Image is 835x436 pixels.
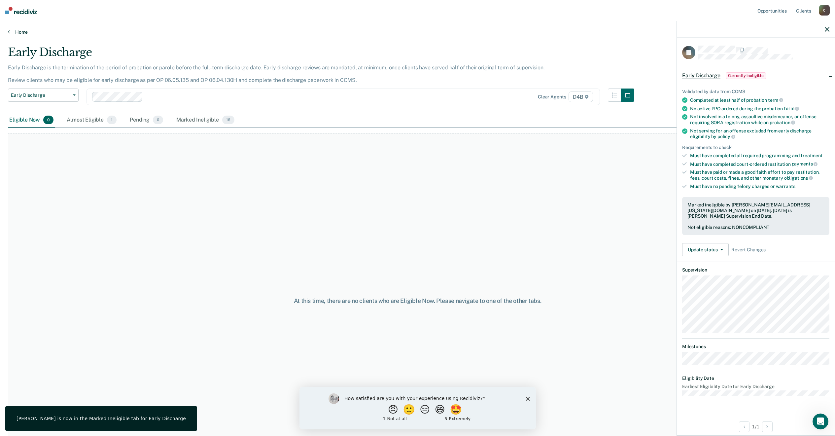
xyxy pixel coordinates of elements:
div: No active PPO ordered during the probation [690,106,829,112]
div: Must have paid or made a good faith effort to pay restitution, fees, court costs, fines, and othe... [690,169,829,181]
iframe: Intercom live chat [813,414,828,429]
div: Early DischargeCurrently ineligible [677,65,835,86]
div: At this time, there are no clients who are Eligible Now. Please navigate to one of the other tabs. [213,297,622,305]
span: probation [770,120,795,125]
div: 1 / 1 [677,418,835,435]
span: policy [717,134,735,139]
span: payments [792,161,818,166]
span: Early Discharge [11,92,70,98]
div: Early Discharge [8,46,634,64]
div: Not eligible reasons: NONCOMPLIANT [687,225,824,230]
span: treatment [801,153,823,158]
div: Completed at least half of probation [690,97,829,103]
dt: Earliest Eligibility Date for Early Discharge [682,384,829,389]
div: Validated by data from COMS [682,89,829,94]
div: Requirements to check [682,145,829,150]
span: 1 [107,116,117,124]
span: D4B [569,91,593,102]
div: [PERSON_NAME] is now in the Marked Ineligible tab for Early Discharge [17,416,186,421]
span: warrants [776,184,795,189]
span: Currently ineligible [726,72,766,79]
button: Previous Opportunity [739,421,749,432]
div: Must have completed court-ordered restitution [690,161,829,167]
span: 16 [222,116,234,124]
a: Home [8,29,827,35]
span: obligations [784,175,813,181]
p: Early Discharge is the termination of the period of probation or parole before the full-term disc... [8,64,545,83]
span: term [768,97,783,103]
div: Clear agents [538,94,566,100]
div: Almost Eligible [65,113,118,127]
span: Revert Changes [731,247,766,253]
button: Update status [682,243,729,256]
dt: Milestones [682,344,829,349]
span: 0 [43,116,53,124]
button: Next Opportunity [762,421,773,432]
div: Must have completed all required programming and [690,153,829,159]
div: Not serving for an offense excluded from early discharge eligibility by [690,128,829,139]
span: Early Discharge [682,72,720,79]
iframe: Survey by Kim from Recidiviz [299,387,536,429]
img: Recidiviz [5,7,37,14]
dt: Supervision [682,267,829,273]
div: Marked Ineligible [175,113,235,127]
dt: Eligibility Date [682,376,829,381]
div: Marked ineligible by [PERSON_NAME][EMAIL_ADDRESS][US_STATE][DOMAIN_NAME] on [DATE]. [DATE] is [PE... [687,202,824,219]
div: Not involved in a felony, assaultive misdemeanor, or offense requiring SORA registration while on [690,114,829,125]
span: 0 [153,116,163,124]
div: C [819,5,830,16]
div: Pending [128,113,164,127]
div: Must have no pending felony charges or [690,184,829,189]
span: term [784,106,799,111]
div: Eligible Now [8,113,55,127]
